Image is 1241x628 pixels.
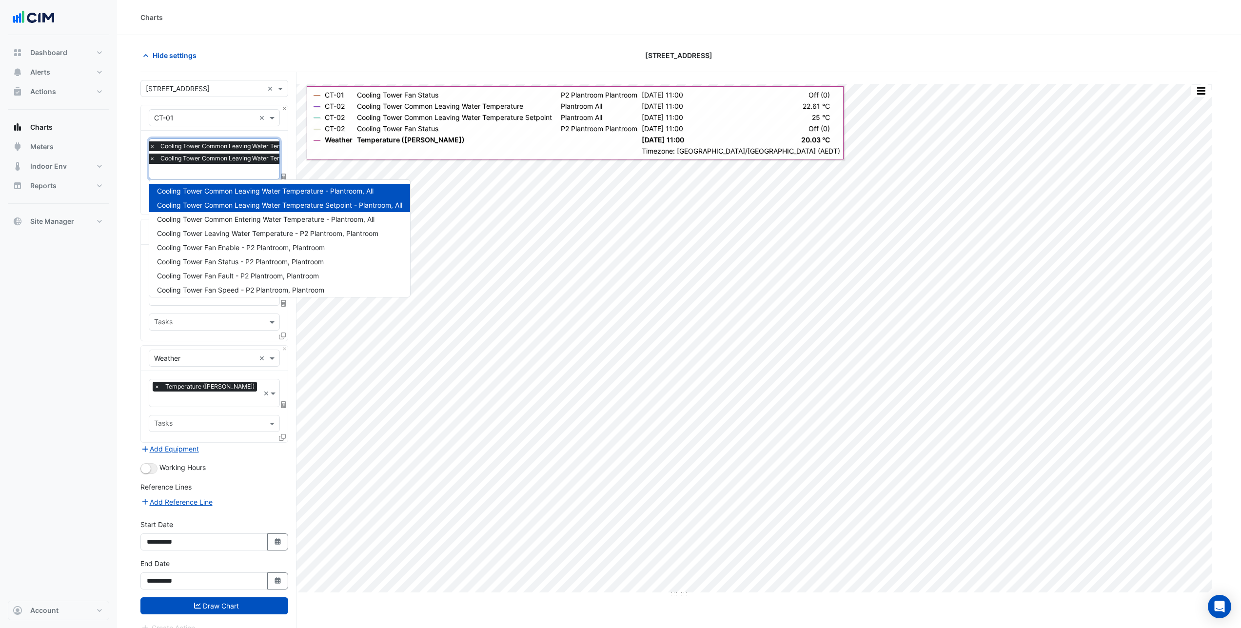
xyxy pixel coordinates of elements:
button: Draw Chart [140,597,288,614]
button: Add Equipment [140,443,199,454]
span: × [148,141,157,151]
fa-icon: Select Date [274,577,282,585]
span: Indoor Env [30,161,67,171]
span: Actions [30,87,56,97]
div: Tasks [153,418,173,431]
button: More Options [1191,85,1211,97]
span: Meters [30,142,54,152]
span: Clone Favourites and Tasks from this Equipment to other Equipment [279,332,286,340]
button: Close [281,346,288,352]
span: Cooling Tower Fan Fault - P2 Plantroom, Plantroom [157,272,319,280]
fa-icon: Select Date [274,538,282,546]
label: Start Date [140,519,173,530]
button: Reports [8,176,109,196]
div: Options List [149,180,410,297]
span: Temperature (Celcius) [163,382,257,392]
div: Open Intercom Messenger [1208,595,1231,618]
span: Choose Function [279,173,288,181]
app-icon: Charts [13,122,22,132]
app-icon: Dashboard [13,48,22,58]
button: Charts [8,118,109,137]
button: Site Manager [8,212,109,231]
app-icon: Indoor Env [13,161,22,171]
label: End Date [140,558,170,569]
button: Account [8,601,109,620]
span: Choose Function [279,400,288,409]
span: Cooling Tower Common Leaving Water Temperature Setpoint - Plantroom, All [157,201,402,209]
span: Cooling Tower Common Leaving Water Temperature - Plantroom, All [158,141,353,151]
span: Cooling Tower Fan Enable - P2 Plantroom, Plantroom [157,243,325,252]
div: Tasks [153,316,173,329]
span: Cooling Tower Fan Status - P2 Plantroom, Plantroom [157,257,324,266]
button: Meters [8,137,109,157]
app-icon: Site Manager [13,216,22,226]
span: Cooling Tower Common Leaving Water Temperature - Plantroom, All [157,187,374,195]
span: Dashboard [30,48,67,58]
button: Dashboard [8,43,109,62]
button: Close [281,105,288,112]
button: Add Reference Line [140,496,213,508]
button: Alerts [8,62,109,82]
span: Choose Function [279,299,288,307]
button: Indoor Env [8,157,109,176]
img: Company Logo [12,8,56,27]
app-icon: Alerts [13,67,22,77]
span: [STREET_ADDRESS] [645,50,712,60]
span: Clear [267,83,276,94]
button: Actions [8,82,109,101]
div: Charts [140,12,163,22]
span: Site Manager [30,216,74,226]
span: Charts [30,122,53,132]
button: Hide settings [140,47,203,64]
span: × [148,154,157,163]
span: Hide settings [153,50,197,60]
label: Reference Lines [140,482,192,492]
span: × [153,382,161,392]
span: Working Hours [159,463,206,471]
span: Cooling Tower Common Entering Water Temperature - Plantroom, All [157,215,374,223]
span: Reports [30,181,57,191]
app-icon: Reports [13,181,22,191]
span: Clear [259,113,267,123]
span: Alerts [30,67,50,77]
span: Clear [263,388,270,398]
app-icon: Actions [13,87,22,97]
span: Clear [259,353,267,363]
span: Cooling Tower Leaving Water Temperature - P2 Plantroom, Plantroom [157,229,378,237]
span: Clone Favourites and Tasks from this Equipment to other Equipment [279,433,286,441]
span: Cooling Tower Fan Speed - P2 Plantroom, Plantroom [157,286,324,294]
span: Cooling Tower Common Leaving Water Temperature Setpoint - Plantroom, All [158,154,377,163]
app-icon: Meters [13,142,22,152]
span: Account [30,606,59,615]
